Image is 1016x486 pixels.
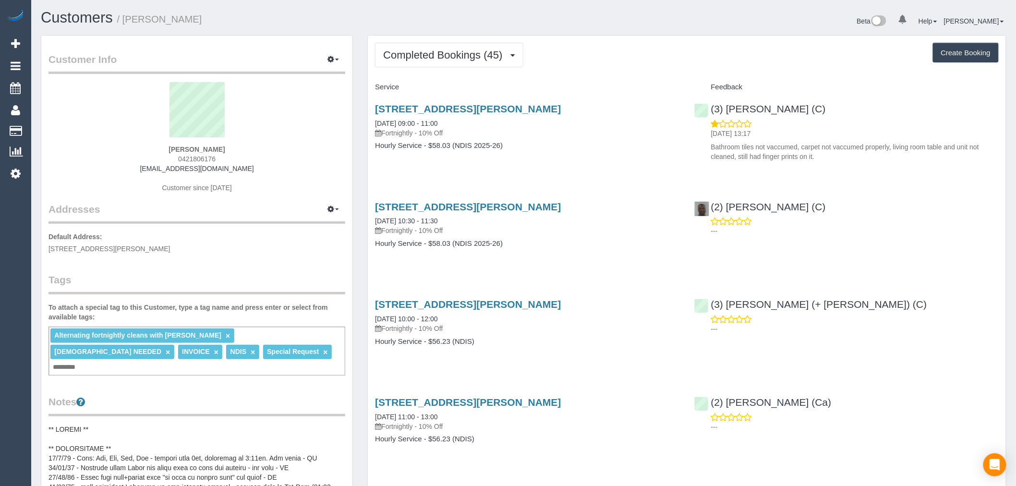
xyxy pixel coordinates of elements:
[178,155,216,163] span: 0421806176
[711,142,999,161] p: Bathroom tiles not vaccumed, carpet not vaccumed properly, living room table and unit not cleaned...
[694,299,927,310] a: (3) [PERSON_NAME] (+ [PERSON_NAME]) (C)
[375,83,679,91] h4: Service
[48,395,345,416] legend: Notes
[226,332,230,340] a: ×
[375,324,679,333] p: Fortnightly - 10% Off
[933,43,999,63] button: Create Booking
[48,303,345,322] label: To attach a special tag to this Customer, type a tag name and press enter or select from availabl...
[711,129,999,138] p: [DATE] 13:17
[711,226,999,236] p: ---
[694,103,826,114] a: (3) [PERSON_NAME] (C)
[375,128,679,138] p: Fortnightly - 10% Off
[375,43,523,67] button: Completed Bookings (45)
[375,201,561,212] a: [STREET_ADDRESS][PERSON_NAME]
[375,338,679,346] h4: Hourly Service - $56.23 (NDIS)
[375,103,561,114] a: [STREET_ADDRESS][PERSON_NAME]
[375,422,679,431] p: Fortnightly - 10% Off
[41,9,113,26] a: Customers
[375,435,679,443] h4: Hourly Service - $56.23 (NDIS)
[857,17,887,25] a: Beta
[375,315,437,323] a: [DATE] 10:00 - 12:00
[694,397,832,408] a: (2) [PERSON_NAME] (Ca)
[694,201,826,212] a: (2) [PERSON_NAME] (C)
[711,324,999,334] p: ---
[323,348,327,356] a: ×
[251,348,255,356] a: ×
[375,299,561,310] a: [STREET_ADDRESS][PERSON_NAME]
[919,17,937,25] a: Help
[182,348,210,355] span: INVOICE
[695,202,709,216] img: (2) Hope Gorejena (C)
[214,348,218,356] a: ×
[375,397,561,408] a: [STREET_ADDRESS][PERSON_NAME]
[166,348,170,356] a: ×
[230,348,246,355] span: NDIS
[6,10,25,23] img: Automaid Logo
[375,240,679,248] h4: Hourly Service - $58.03 (NDIS 2025-26)
[54,331,221,339] span: Alternating fortnightly cleans with [PERSON_NAME]
[267,348,319,355] span: Special Request
[169,146,225,153] strong: [PERSON_NAME]
[48,245,170,253] span: [STREET_ADDRESS][PERSON_NAME]
[711,422,999,432] p: ---
[375,217,437,225] a: [DATE] 10:30 - 11:30
[48,273,345,294] legend: Tags
[383,49,507,61] span: Completed Bookings (45)
[694,83,999,91] h4: Feedback
[48,52,345,74] legend: Customer Info
[871,15,886,28] img: New interface
[117,14,202,24] small: / [PERSON_NAME]
[944,17,1004,25] a: [PERSON_NAME]
[48,232,102,242] label: Default Address:
[375,142,679,150] h4: Hourly Service - $58.03 (NDIS 2025-26)
[375,226,679,235] p: Fortnightly - 10% Off
[983,453,1006,476] div: Open Intercom Messenger
[162,184,232,192] span: Customer since [DATE]
[54,348,161,355] span: [DEMOGRAPHIC_DATA] NEEDED
[375,120,437,127] a: [DATE] 09:00 - 11:00
[140,165,254,172] a: [EMAIL_ADDRESS][DOMAIN_NAME]
[375,413,437,421] a: [DATE] 11:00 - 13:00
